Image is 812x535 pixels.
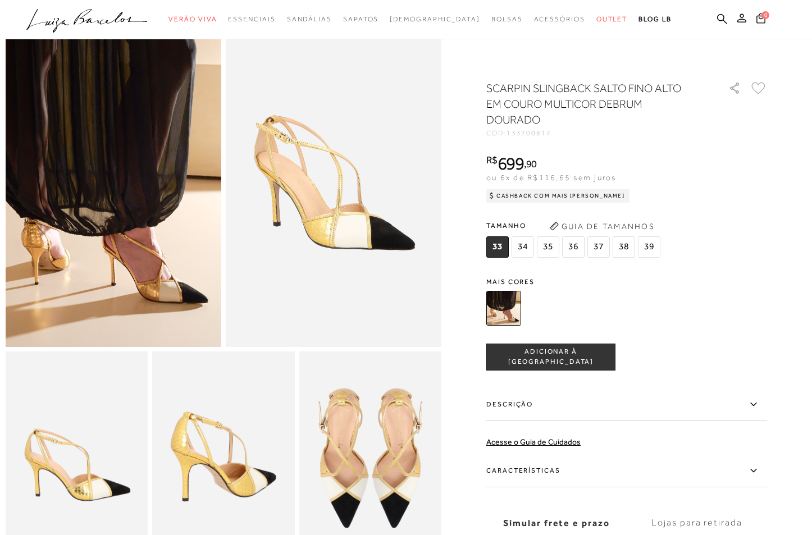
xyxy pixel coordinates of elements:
span: Acessórios [534,15,585,23]
div: CÓD: [486,130,711,136]
span: 133200812 [507,129,551,137]
span: ou 6x de R$116,65 sem juros [486,173,616,182]
h1: SCARPIN SLINGBACK SALTO FINO ALTO EM COURO MULTICOR DEBRUM DOURADO [486,80,697,127]
span: 39 [638,236,660,258]
span: Verão Viva [168,15,217,23]
span: ADICIONAR À [GEOGRAPHIC_DATA] [487,347,615,367]
a: categoryNavScreenReaderText [491,9,523,30]
img: image [6,24,221,347]
a: categoryNavScreenReaderText [287,9,332,30]
a: BLOG LB [638,9,671,30]
label: Características [486,455,767,487]
span: Essenciais [228,15,275,23]
span: 34 [512,236,534,258]
span: 699 [498,153,524,173]
a: categoryNavScreenReaderText [228,9,275,30]
button: 0 [753,12,769,28]
div: Cashback com Mais [PERSON_NAME] [486,189,629,203]
img: SCARPIN SLINGBACK SALTO FINO ALTO EM COURO MULTICOR DEBRUM DOURADO [486,291,521,326]
span: Bolsas [491,15,523,23]
img: image [226,24,441,347]
span: BLOG LB [638,15,671,23]
a: Acesse o Guia de Cuidados [486,437,581,446]
a: noSubCategoriesText [390,9,480,30]
span: 0 [761,11,769,19]
a: categoryNavScreenReaderText [343,9,378,30]
span: 36 [562,236,585,258]
span: [DEMOGRAPHIC_DATA] [390,15,480,23]
span: 33 [486,236,509,258]
a: categoryNavScreenReaderText [168,9,217,30]
span: Mais cores [486,278,767,285]
span: Sandálias [287,15,332,23]
i: , [524,159,537,169]
button: ADICIONAR À [GEOGRAPHIC_DATA] [486,344,615,371]
span: 38 [613,236,635,258]
i: R$ [486,155,498,165]
span: Sapatos [343,15,378,23]
a: categoryNavScreenReaderText [596,9,628,30]
span: 90 [526,158,537,170]
span: 35 [537,236,559,258]
span: 37 [587,236,610,258]
button: Guia de Tamanhos [546,217,658,235]
span: Tamanho [486,217,663,234]
span: Outlet [596,15,628,23]
label: Descrição [486,388,767,421]
a: categoryNavScreenReaderText [534,9,585,30]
